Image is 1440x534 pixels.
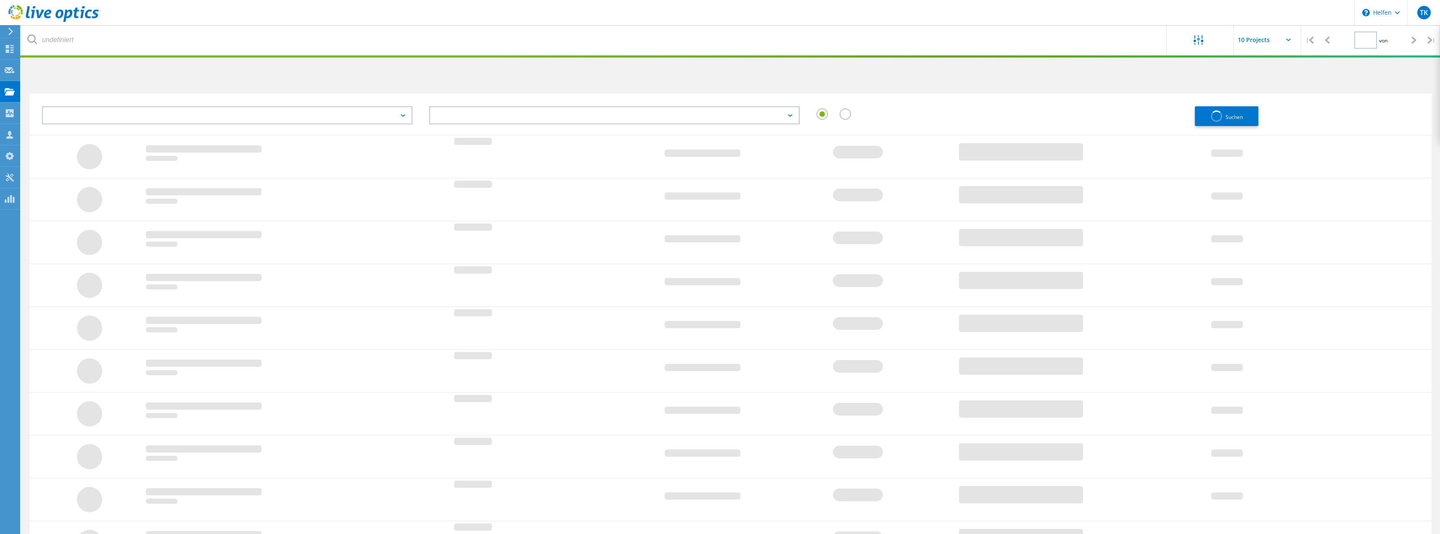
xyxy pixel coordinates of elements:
input: undefiniert [21,25,1167,55]
font: TK [1420,8,1428,17]
button: Suchen [1195,106,1258,126]
font: | [1432,36,1435,43]
font: von [1379,37,1387,44]
font: | [1306,36,1309,43]
font: Suchen [1226,113,1243,121]
font: Helfen [1373,8,1392,16]
a: Live Optics Dashboard [8,18,99,24]
svg: \n [1362,9,1370,16]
